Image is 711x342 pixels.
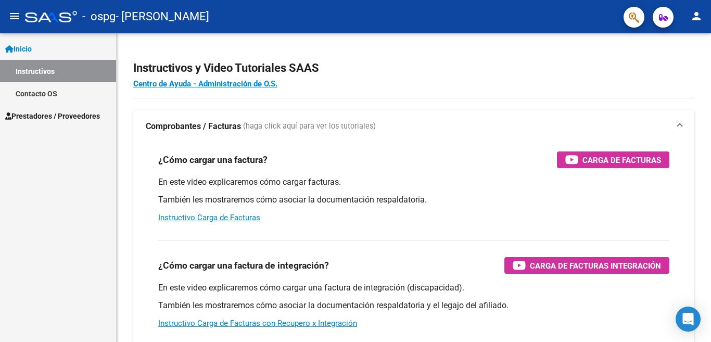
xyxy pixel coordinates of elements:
button: Carga de Facturas [557,151,669,168]
mat-expansion-panel-header: Comprobantes / Facturas (haga click aquí para ver los tutoriales) [133,110,694,143]
span: (haga click aquí para ver los tutoriales) [243,121,376,132]
strong: Comprobantes / Facturas [146,121,241,132]
span: - [PERSON_NAME] [116,5,209,28]
span: - ospg [82,5,116,28]
div: Open Intercom Messenger [676,307,701,332]
p: En este video explicaremos cómo cargar facturas. [158,176,669,188]
button: Carga de Facturas Integración [504,257,669,274]
h3: ¿Cómo cargar una factura de integración? [158,258,329,273]
span: Inicio [5,43,32,55]
span: Prestadores / Proveedores [5,110,100,122]
a: Centro de Ayuda - Administración de O.S. [133,79,277,88]
span: Carga de Facturas Integración [530,259,661,272]
span: Carga de Facturas [582,154,661,167]
p: También les mostraremos cómo asociar la documentación respaldatoria y el legajo del afiliado. [158,300,669,311]
mat-icon: person [690,10,703,22]
p: También les mostraremos cómo asociar la documentación respaldatoria. [158,194,669,206]
p: En este video explicaremos cómo cargar una factura de integración (discapacidad). [158,282,669,294]
h3: ¿Cómo cargar una factura? [158,153,268,167]
h2: Instructivos y Video Tutoriales SAAS [133,58,694,78]
a: Instructivo Carga de Facturas con Recupero x Integración [158,319,357,328]
mat-icon: menu [8,10,21,22]
a: Instructivo Carga de Facturas [158,213,260,222]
